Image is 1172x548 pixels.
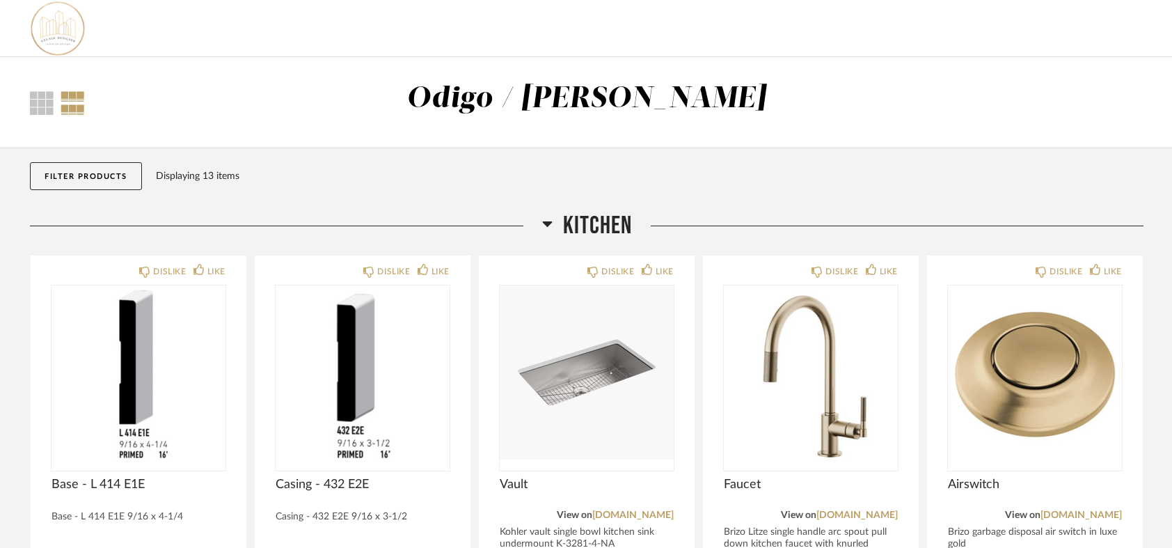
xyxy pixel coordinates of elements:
[948,285,1122,460] img: undefined
[656,265,674,279] div: LIKE
[601,265,634,279] div: DISLIKE
[153,265,186,279] div: DISLIKE
[1005,510,1040,520] span: View on
[431,265,450,279] div: LIKE
[1050,265,1082,279] div: DISLIKE
[52,511,225,523] div: Base - L 414 E1E 9/16 x 4-1/4
[207,265,225,279] div: LIKE
[816,510,898,520] a: [DOMAIN_NAME]
[592,510,674,520] a: [DOMAIN_NAME]
[948,285,1122,460] div: 0
[724,285,898,460] div: 0
[781,510,816,520] span: View on
[500,285,674,460] div: 0
[825,265,858,279] div: DISLIKE
[557,510,592,520] span: View on
[276,477,450,492] span: Casing - 432 E2E
[52,285,225,460] div: 0
[880,265,898,279] div: LIKE
[406,84,766,113] div: Odigo / [PERSON_NAME]
[30,1,86,56] img: 9b81d5a9-9fae-4a53-8b6b-a7a25a3011bc.png
[724,477,898,492] span: Faucet
[52,477,225,492] span: Base - L 414 E1E
[724,285,898,460] img: undefined
[52,285,225,460] img: undefined
[1040,510,1122,520] a: [DOMAIN_NAME]
[1104,265,1122,279] div: LIKE
[276,285,450,460] div: 0
[500,477,674,492] span: Vault
[377,265,410,279] div: DISLIKE
[276,285,450,460] img: undefined
[156,169,1137,184] div: Displaying 13 items
[30,162,142,190] button: Filter Products
[563,211,632,241] span: Kitchen
[276,511,450,523] div: Casing - 432 E2E 9/16 x 3-1/2
[500,285,674,460] img: undefined
[948,477,1122,492] span: Airswitch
